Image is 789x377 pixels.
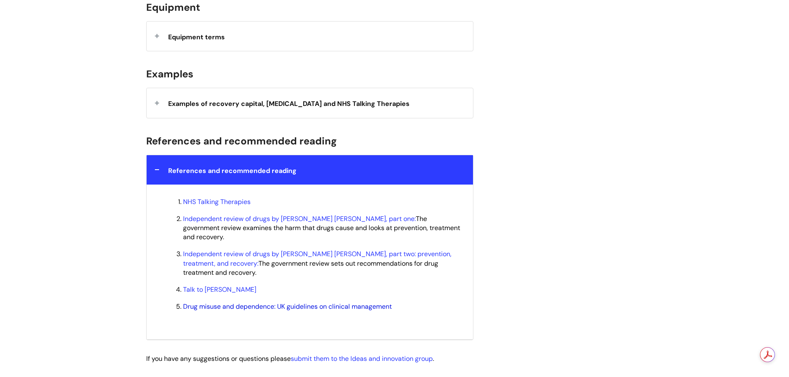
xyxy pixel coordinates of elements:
[168,166,297,175] span: References and recommended reading
[183,285,256,294] a: Talk to [PERSON_NAME]
[168,33,225,41] span: Equipment terms
[183,250,451,276] span: The government review sets out recommendations for drug treatment and recovery.
[183,214,460,241] span: The government review examines the harm that drugs cause and looks at prevention, treatment and r...
[146,1,200,14] span: Equipment
[168,99,410,108] span: Examples of recovery capital, [MEDICAL_DATA] and NHS Talking Therapies
[183,197,251,206] a: NHS Talking Therapies
[291,354,433,363] a: submit them to the Ideas and innovation group
[146,67,193,80] span: Examples
[183,302,392,311] a: Drug misuse and dependence: UK guidelines on clinical management
[183,250,451,267] a: Independent review of drugs by [PERSON_NAME] [PERSON_NAME], part two: prevention, treatment, and ...
[146,354,434,363] span: If you have any suggestions or questions please .
[183,214,416,223] a: Independent review of drugs by [PERSON_NAME] [PERSON_NAME], part one:
[146,134,337,147] span: References and recommended reading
